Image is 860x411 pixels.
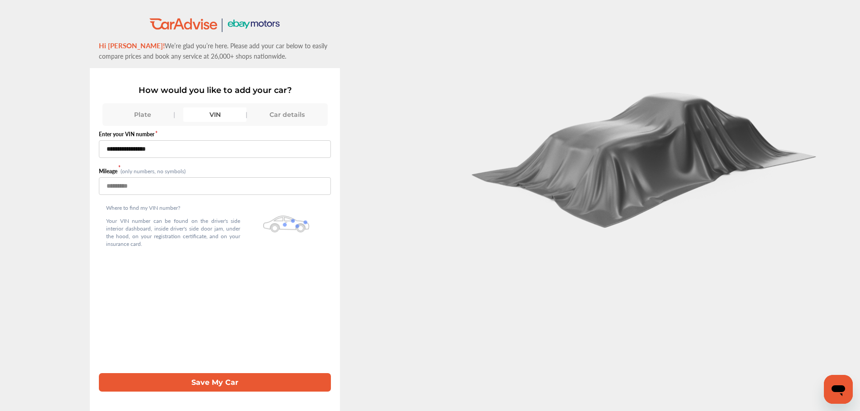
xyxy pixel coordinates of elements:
small: (only numbers, no symbols) [121,167,186,175]
button: Save My Car [99,373,331,392]
label: Mileage [99,167,121,175]
span: Hi [PERSON_NAME]! [99,41,165,50]
div: Car details [256,107,319,122]
label: Enter your VIN number [99,130,331,138]
div: VIN [183,107,246,122]
div: Plate [111,107,174,122]
img: carCoverBlack.2823a3dccd746e18b3f8.png [465,82,826,228]
img: olbwX0zPblBWoAAAAASUVORK5CYII= [263,216,309,232]
iframe: Button to launch messaging window [824,375,853,404]
span: We’re glad you’re here. Please add your car below to easily compare prices and book any service a... [99,41,327,60]
p: Your VIN number can be found on the driver's side interior dashboard, inside driver's side door j... [106,217,240,248]
p: Where to find my VIN number? [106,204,240,212]
p: How would you like to add your car? [99,85,331,95]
